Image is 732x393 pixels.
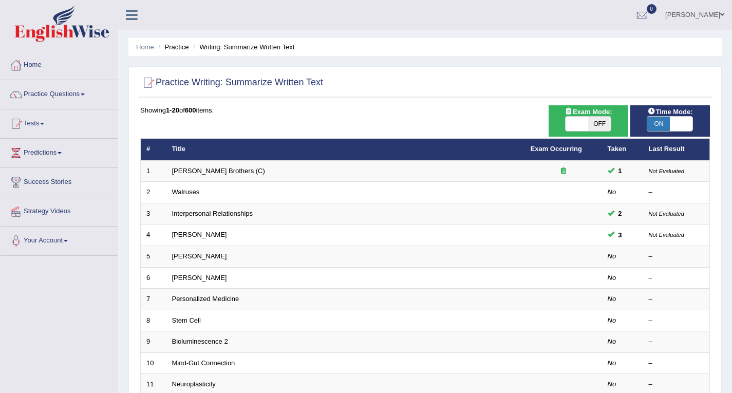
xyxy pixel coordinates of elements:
div: – [649,252,704,261]
span: You can still take this question [614,165,626,176]
a: [PERSON_NAME] [172,231,227,238]
a: Home [1,51,118,77]
div: – [649,380,704,389]
th: Last Result [643,139,710,160]
span: You can still take this question [614,208,626,219]
div: – [649,359,704,368]
a: [PERSON_NAME] [172,252,227,260]
a: Success Stories [1,168,118,194]
div: Show exams occurring in exams [549,105,628,137]
a: Your Account [1,227,118,252]
a: Neuroplasticity [172,380,216,388]
small: Not Evaluated [649,168,684,174]
div: Showing of items. [140,105,710,115]
span: Exam Mode: [560,106,616,117]
em: No [608,380,616,388]
span: 0 [647,4,657,14]
td: 6 [141,267,166,289]
th: Title [166,139,525,160]
b: 1-20 [166,106,179,114]
em: No [608,338,616,345]
td: 7 [141,289,166,310]
b: 600 [185,106,196,114]
em: No [608,295,616,303]
td: 5 [141,246,166,268]
a: Mind-Gut Connection [172,359,235,367]
li: Writing: Summarize Written Text [191,42,294,52]
div: – [649,316,704,326]
a: Exam Occurring [531,145,582,153]
td: 8 [141,310,166,331]
span: ON [647,117,670,131]
em: No [608,252,616,260]
th: Taken [602,139,643,160]
td: 1 [141,160,166,182]
td: 2 [141,182,166,203]
h2: Practice Writing: Summarize Written Text [140,75,323,90]
a: Stem Cell [172,316,201,324]
a: Tests [1,109,118,135]
span: Time Mode: [643,106,697,117]
th: # [141,139,166,160]
a: Home [136,43,154,51]
a: Interpersonal Relationships [172,210,253,217]
em: No [608,274,616,282]
em: No [608,359,616,367]
div: Exam occurring question [531,166,596,176]
small: Not Evaluated [649,211,684,217]
small: Not Evaluated [649,232,684,238]
a: Personalized Medicine [172,295,239,303]
a: Walruses [172,188,200,196]
td: 4 [141,224,166,246]
div: – [649,337,704,347]
a: Strategy Videos [1,197,118,223]
td: 10 [141,352,166,374]
a: Practice Questions [1,80,118,106]
em: No [608,316,616,324]
li: Practice [156,42,189,52]
span: You can still take this question [614,230,626,240]
div: – [649,273,704,283]
a: [PERSON_NAME] Brothers (C) [172,167,265,175]
td: 9 [141,331,166,353]
em: No [608,188,616,196]
a: Predictions [1,139,118,164]
td: 3 [141,203,166,224]
div: – [649,294,704,304]
div: – [649,188,704,197]
span: OFF [588,117,611,131]
a: [PERSON_NAME] [172,274,227,282]
a: Bioluminescence 2 [172,338,228,345]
